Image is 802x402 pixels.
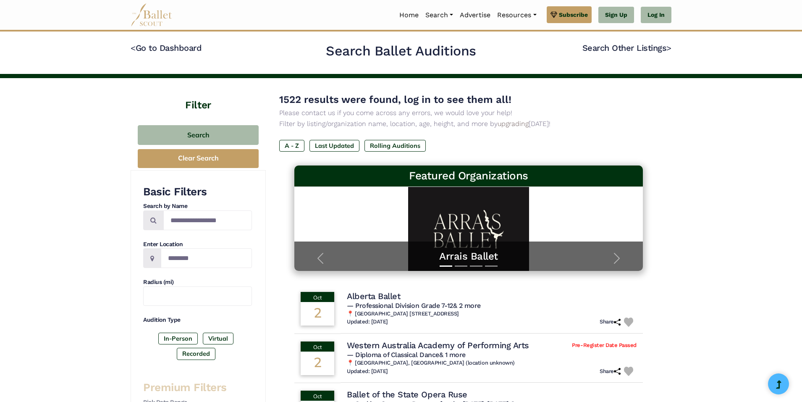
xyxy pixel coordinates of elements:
[422,6,456,24] a: Search
[301,302,334,326] div: 2
[470,261,482,271] button: Slide 3
[301,292,334,302] div: Oct
[303,250,634,263] a: Arrais Ballet
[364,140,426,152] label: Rolling Auditions
[396,6,422,24] a: Home
[143,185,252,199] h3: Basic Filters
[347,318,388,326] h6: Updated: [DATE]
[143,381,252,395] h3: Premium Filters
[439,351,466,359] a: & 1 more
[301,342,334,352] div: Oct
[347,310,637,318] h6: 📍 [GEOGRAPHIC_DATA] [STREET_ADDRESS]
[143,202,252,210] h4: Search by Name
[143,240,252,249] h4: Enter Location
[301,391,334,401] div: Oct
[279,118,658,129] p: Filter by listing/organization name, location, age, height, and more by [DATE]!
[453,302,481,310] a: & 2 more
[301,169,636,183] h3: Featured Organizations
[582,43,671,53] a: Search Other Listings>
[559,10,588,19] span: Subscribe
[600,368,621,375] h6: Share
[347,291,400,302] h4: Alberta Ballet
[498,120,529,128] a: upgrading
[326,42,476,60] h2: Search Ballet Auditions
[485,261,498,271] button: Slide 4
[347,368,388,375] h6: Updated: [DATE]
[279,108,658,118] p: Please contact us if you come across any errors, we would love your help!
[279,94,511,105] span: 1522 results were found, log in to see them all!
[138,149,259,168] button: Clear Search
[301,352,334,375] div: 2
[158,333,198,344] label: In-Person
[456,6,494,24] a: Advertise
[143,278,252,286] h4: Radius (mi)
[279,140,304,152] label: A - Z
[641,7,671,24] a: Log In
[143,316,252,324] h4: Audition Type
[177,348,215,360] label: Recorded
[131,78,266,113] h4: Filter
[347,340,529,351] h4: Western Australia Academy of Performing Arts
[131,42,136,53] code: <
[598,7,634,24] a: Sign Up
[138,125,259,145] button: Search
[347,360,637,367] h6: 📍 [GEOGRAPHIC_DATA], [GEOGRAPHIC_DATA] (location unknown)
[347,302,481,310] span: — Professional Division Grade 7-12
[494,6,540,24] a: Resources
[572,342,636,349] span: Pre-Register Date Passed
[550,10,557,19] img: gem.svg
[666,42,671,53] code: >
[440,261,452,271] button: Slide 1
[309,140,359,152] label: Last Updated
[347,389,467,400] h4: Ballet of the State Opera Ruse
[163,210,252,230] input: Search by names...
[547,6,592,23] a: Subscribe
[203,333,233,344] label: Virtual
[131,43,202,53] a: <Go to Dashboard
[455,261,467,271] button: Slide 2
[600,318,621,326] h6: Share
[161,248,252,268] input: Location
[347,351,466,359] span: — Diploma of Classical Dance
